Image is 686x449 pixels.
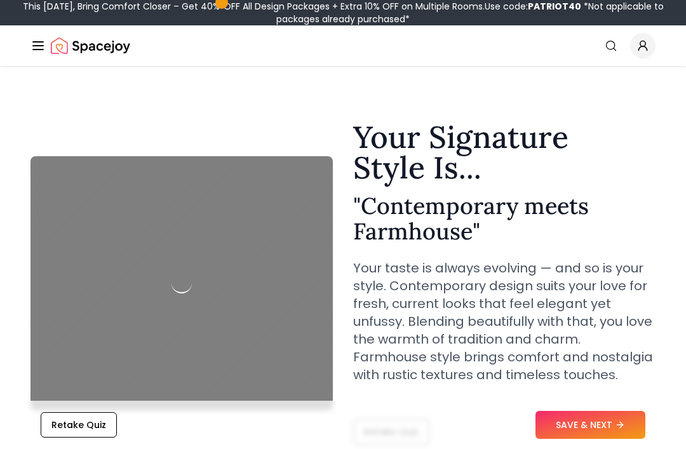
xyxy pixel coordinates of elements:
h2: " Contemporary meets Farmhouse " [353,193,656,244]
nav: Global [30,25,656,66]
a: Spacejoy [51,33,130,58]
h1: Your Signature Style Is... [353,122,656,183]
p: Your taste is always evolving — and so is your style. Contemporary design suits your love for fre... [353,259,656,384]
img: Spacejoy Logo [51,33,130,58]
button: Retake Quiz [41,412,117,438]
button: SAVE & NEXT [535,411,645,439]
